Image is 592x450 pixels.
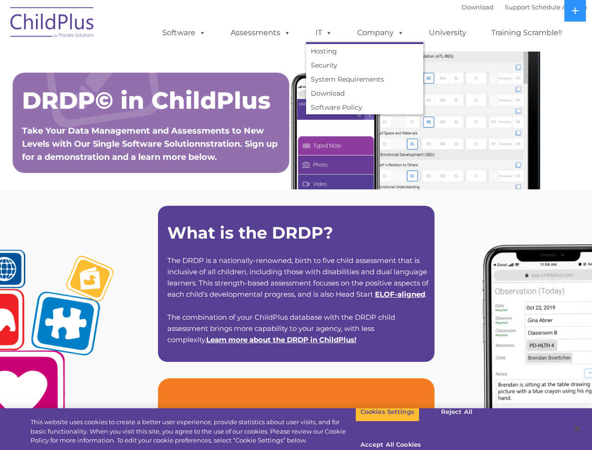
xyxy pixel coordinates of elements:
a: Learn more about the DRDP in ChildPlus [206,335,354,344]
font: | [462,3,587,11]
a: ELOF-aligned [375,290,425,299]
button: Close [567,418,587,439]
a: University [420,23,476,42]
a: System Requirements [306,72,423,86]
a: Hosting [306,44,423,58]
a: Support [505,3,530,11]
span: The combination of your ChildPlus database with the DRDP child assessment brings more capability ... [167,313,395,344]
span: Take Your Data Management and Assessments to New Levels with Our Single Software Solutionnstratio... [22,126,277,162]
span: The DRDP is a nationally-renowned, birth to five child assessment that is inclusive of all childr... [167,256,428,299]
strong: What is the DRDP? [167,223,333,243]
a: IT [306,23,342,42]
a: Software Policy [306,100,423,114]
div: This website uses cookies to create a better user experience, provide statistics about user visit... [30,418,355,445]
a: Download [462,3,494,11]
a: Software [153,23,215,42]
img: ChildPlus by Procare Solutions [6,0,99,47]
button: Reject All [427,402,486,422]
button: Cookies Settings [355,402,420,422]
a: Training Scramble!! [482,23,571,42]
span: DRDP© in ChildPlus [22,86,270,115]
a: Security [306,58,423,72]
a: Download [306,86,423,100]
a: Company [348,23,413,42]
a: Assessments [221,23,300,42]
a: Schedule A Demo [532,3,587,11]
span: ! [206,335,356,344]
